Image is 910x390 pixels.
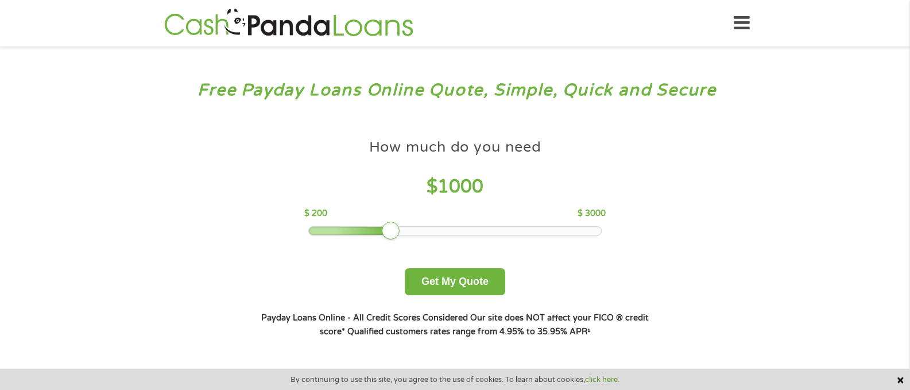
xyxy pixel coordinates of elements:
h4: $ [304,175,606,199]
p: $ 200 [304,207,327,220]
span: 1000 [437,176,483,198]
p: $ 3000 [578,207,606,220]
span: By continuing to use this site, you agree to the use of cookies. To learn about cookies, [291,376,619,384]
h4: How much do you need [369,138,541,157]
img: GetLoanNow Logo [161,7,417,40]
strong: Our site does NOT affect your FICO ® credit score* [320,313,649,337]
h3: Free Payday Loans Online Quote, Simple, Quick and Secure [33,80,877,101]
button: Get My Quote [405,268,505,295]
strong: Qualified customers rates range from 4.95% to 35.95% APR¹ [347,327,590,337]
a: click here. [585,375,619,384]
strong: Payday Loans Online - All Credit Scores Considered [261,313,468,323]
